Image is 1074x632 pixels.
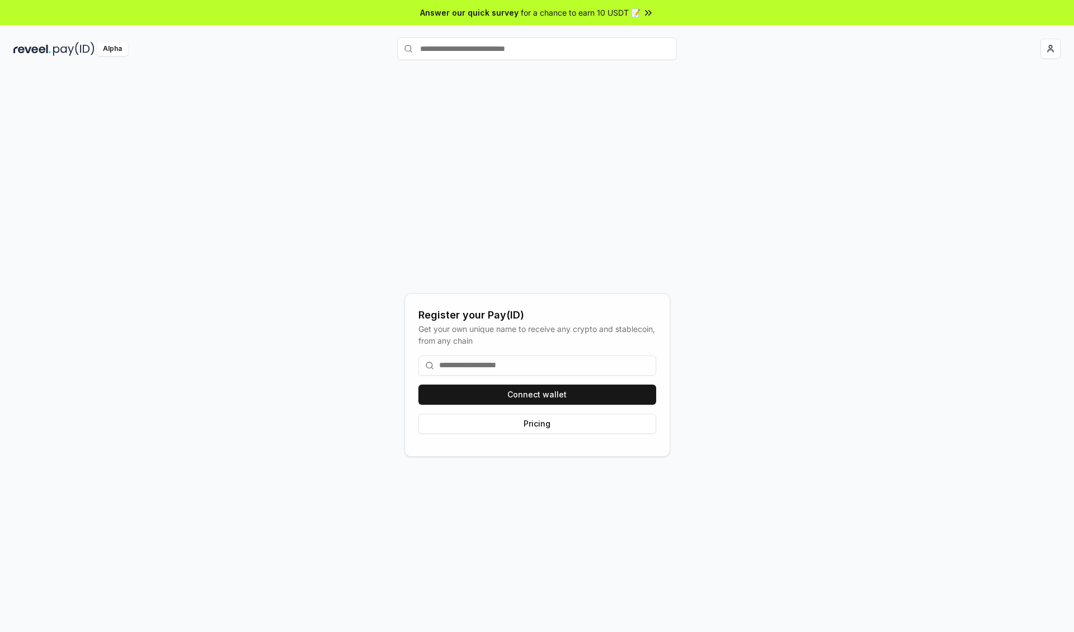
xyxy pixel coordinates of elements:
img: reveel_dark [13,42,51,56]
span: Answer our quick survey [420,7,519,18]
img: pay_id [53,42,95,56]
button: Connect wallet [418,385,656,405]
button: Pricing [418,414,656,434]
div: Alpha [97,42,128,56]
span: for a chance to earn 10 USDT 📝 [521,7,640,18]
div: Get your own unique name to receive any crypto and stablecoin, from any chain [418,323,656,347]
div: Register your Pay(ID) [418,307,656,323]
